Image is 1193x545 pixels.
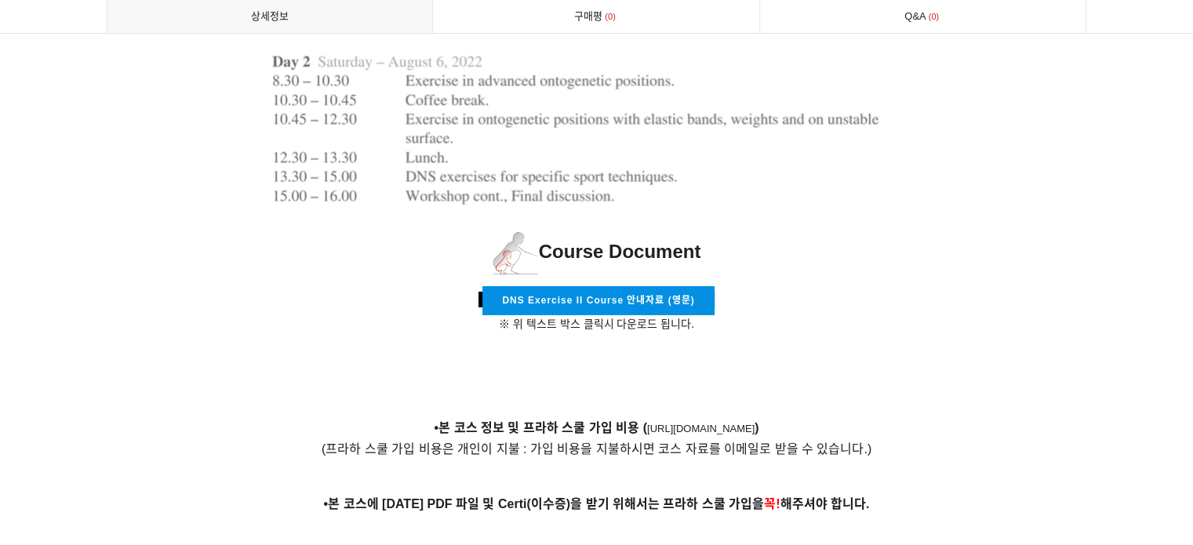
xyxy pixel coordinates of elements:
[324,497,870,510] strong: •본 코스에 [DATE] PDF 파일 및 Certi(이수증)을 받기 위해서는 프라하 스쿨 가입을 해주셔야 합니다.
[602,9,618,25] span: 0
[493,231,539,274] img: 1597e3e65a0d2.png
[482,286,714,315] a: DNS Exercise II Course 안내자료 (영문)
[764,497,780,510] span: 꼭!
[499,318,694,330] span: ※ 위 텍스트 박스 클릭시 다운로드 됩니다.
[434,421,647,434] strong: •본 코스 정보 및 프라하 스쿨 가입 비용 (
[493,241,701,262] span: Course Document
[926,9,942,25] span: 0
[755,423,758,434] a: )
[322,442,871,456] span: (프라하 스쿨 가입 비용은 개인이 지불 : 가입 비용을 지불하시면 코스 자료를 이메일로 받을 수 있습니다.)
[755,421,758,434] strong: )
[647,423,755,434] a: [URL][DOMAIN_NAME]
[502,295,694,306] span: DNS Exercise II Course 안내자료 (영문)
